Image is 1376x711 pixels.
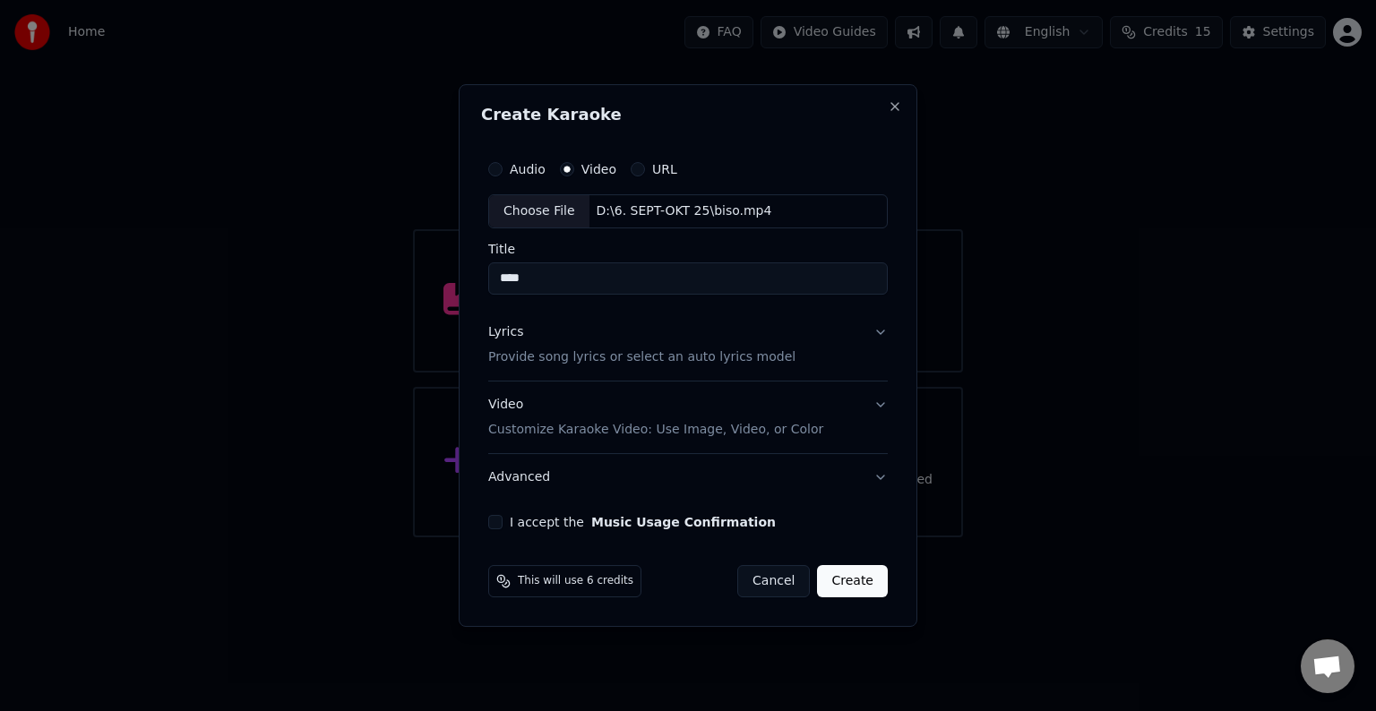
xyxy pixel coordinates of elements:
button: Cancel [737,565,810,597]
label: I accept the [510,516,776,528]
div: Video [488,396,823,439]
button: Advanced [488,454,888,501]
button: VideoCustomize Karaoke Video: Use Image, Video, or Color [488,381,888,453]
div: Choose File [489,195,589,227]
button: I accept the [591,516,776,528]
label: Audio [510,163,546,176]
h2: Create Karaoke [481,107,895,123]
label: URL [652,163,677,176]
label: Video [581,163,616,176]
span: This will use 6 credits [518,574,633,588]
p: Provide song lyrics or select an auto lyrics model [488,348,795,366]
div: D:\6. SEPT-OKT 25\biso.mp4 [589,202,779,220]
div: Lyrics [488,323,523,341]
button: Create [817,565,888,597]
p: Customize Karaoke Video: Use Image, Video, or Color [488,421,823,439]
label: Title [488,243,888,255]
button: LyricsProvide song lyrics or select an auto lyrics model [488,309,888,381]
